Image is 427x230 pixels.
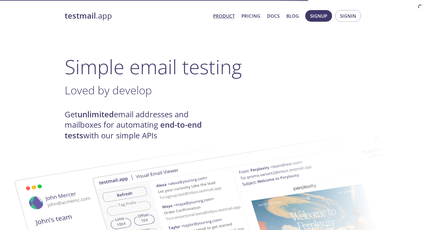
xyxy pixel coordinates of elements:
a: Product [213,12,235,20]
button: Signup [305,10,332,22]
strong: unlimited [78,109,114,120]
strong: testmail [65,10,96,21]
a: Docs [267,12,280,20]
a: Pricing [241,12,260,20]
h1: Simple email testing [65,55,363,78]
button: Signin [335,10,361,22]
span: Loved by develop [65,82,152,98]
h4: Get email addresses and mailboxes for automating with our simple APIs [65,109,214,141]
a: testmail.app [65,11,208,21]
span: Signup [310,12,327,20]
strong: end-to-end tests [65,119,202,141]
span: Signin [340,12,356,20]
a: Blog [286,12,299,20]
